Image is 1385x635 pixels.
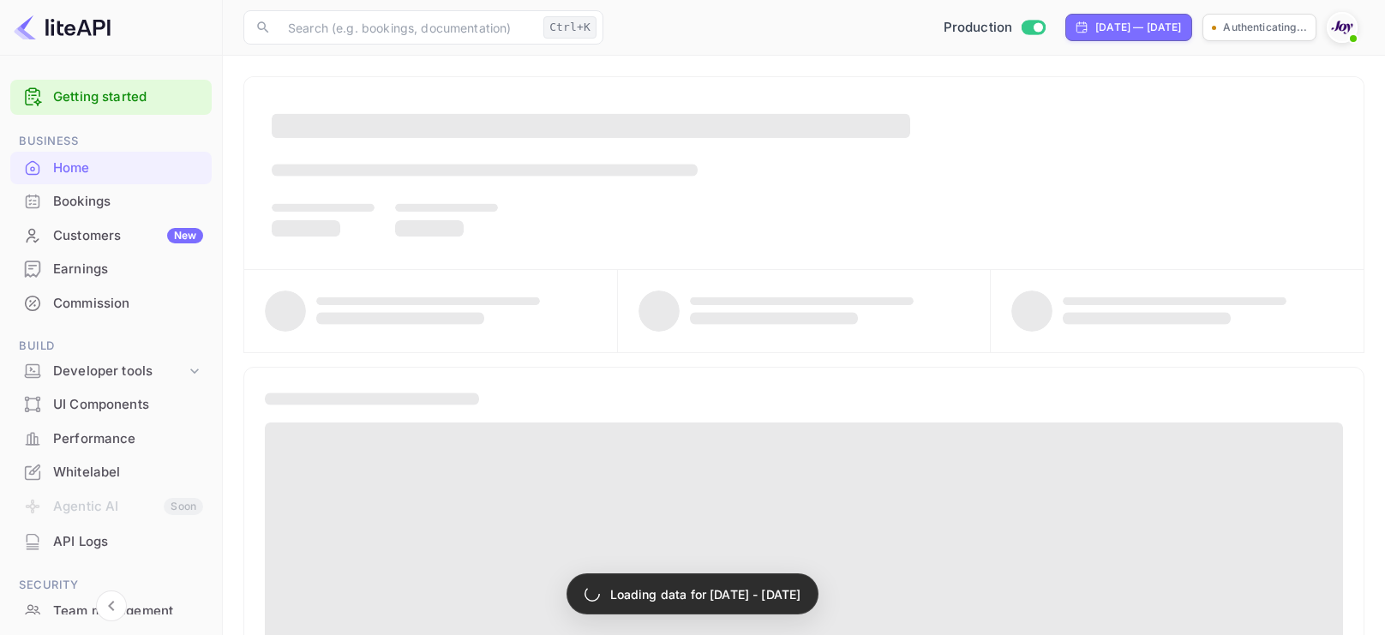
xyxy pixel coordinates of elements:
a: API Logs [10,525,212,557]
p: Loading data for [DATE] - [DATE] [610,585,801,603]
span: Security [10,576,212,595]
p: Authenticating... [1223,20,1307,35]
div: Earnings [53,260,203,279]
div: UI Components [10,388,212,422]
div: Bookings [53,192,203,212]
a: CustomersNew [10,219,212,251]
span: Business [10,132,212,151]
span: Production [944,18,1013,38]
a: Bookings [10,185,212,217]
div: Ctrl+K [543,16,597,39]
div: Team management [53,602,203,621]
div: Developer tools [10,356,212,386]
div: API Logs [53,532,203,552]
div: Commission [53,294,203,314]
a: UI Components [10,388,212,420]
input: Search (e.g. bookings, documentation) [278,10,537,45]
div: [DATE] — [DATE] [1095,20,1181,35]
div: API Logs [10,525,212,559]
a: Whitelabel [10,456,212,488]
div: Whitelabel [10,456,212,489]
div: Developer tools [53,362,186,381]
a: Performance [10,422,212,454]
div: Getting started [10,80,212,115]
div: New [167,228,203,243]
div: Customers [53,226,203,246]
div: Click to change the date range period [1065,14,1192,41]
div: Home [10,152,212,185]
div: CustomersNew [10,219,212,253]
a: Earnings [10,253,212,285]
div: Earnings [10,253,212,286]
a: Team management [10,595,212,626]
div: Commission [10,287,212,320]
div: UI Components [53,395,203,415]
div: Performance [10,422,212,456]
div: Whitelabel [53,463,203,482]
div: Team management [10,595,212,628]
a: Getting started [53,87,203,107]
div: Switch to Sandbox mode [937,18,1052,38]
div: Performance [53,429,203,449]
img: With Joy [1328,14,1356,41]
div: Bookings [10,185,212,219]
a: Home [10,152,212,183]
div: Home [53,159,203,178]
a: Commission [10,287,212,319]
img: LiteAPI logo [14,14,111,41]
span: Build [10,337,212,356]
button: Collapse navigation [96,590,127,621]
